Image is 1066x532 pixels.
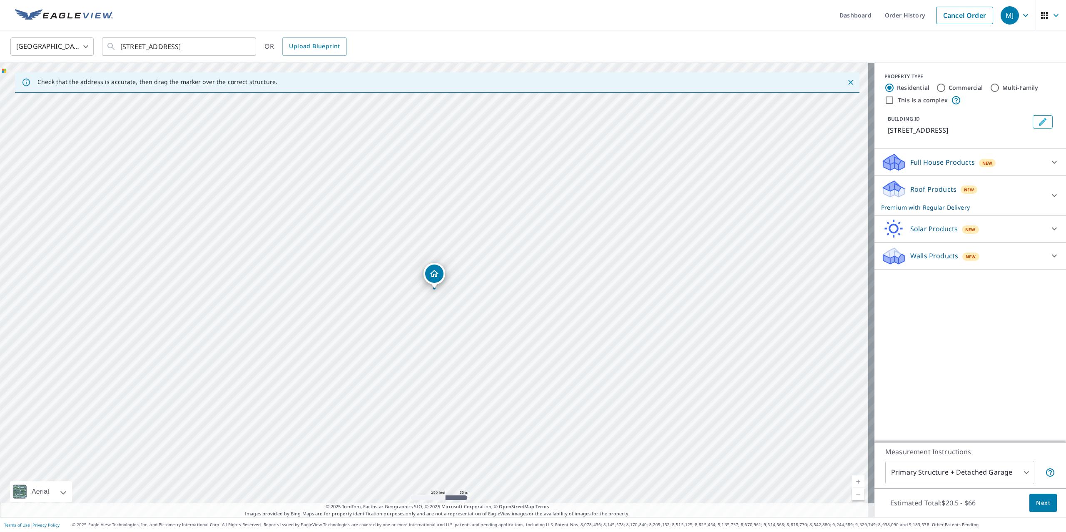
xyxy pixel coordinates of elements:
label: Residential [897,84,929,92]
label: This is a complex [898,96,948,104]
div: Aerial [29,481,52,502]
p: Estimated Total: $20.5 - $66 [884,494,982,512]
span: New [965,226,976,233]
div: Dropped pin, building 1, Residential property, 901 Cattle Scales Rd Waynesboro, VA 22980 [423,263,445,289]
div: Full House ProductsNew [881,152,1059,172]
div: Solar ProductsNew [881,219,1059,239]
p: Measurement Instructions [885,447,1055,457]
p: Roof Products [910,184,956,194]
div: Walls ProductsNew [881,246,1059,266]
a: Cancel Order [936,7,993,24]
button: Close [845,77,856,88]
span: Next [1036,498,1050,508]
a: Current Level 17, Zoom In [852,475,864,488]
img: EV Logo [15,9,113,22]
p: Premium with Regular Delivery [881,203,1044,212]
p: © 2025 Eagle View Technologies, Inc. and Pictometry International Corp. All Rights Reserved. Repo... [72,522,1062,528]
p: BUILDING ID [888,115,920,122]
p: [STREET_ADDRESS] [888,125,1029,135]
div: PROPERTY TYPE [884,73,1056,80]
span: New [966,253,976,260]
p: Full House Products [910,157,975,167]
span: Upload Blueprint [289,41,340,52]
div: [GEOGRAPHIC_DATA] [10,35,94,58]
a: OpenStreetMap [499,503,534,510]
a: Upload Blueprint [282,37,346,56]
label: Commercial [949,84,983,92]
div: OR [264,37,347,56]
p: Walls Products [910,251,958,261]
a: Current Level 17, Zoom Out [852,488,864,500]
span: New [964,186,974,193]
button: Next [1029,494,1057,512]
p: Check that the address is accurate, then drag the marker over the correct structure. [37,78,277,86]
div: Primary Structure + Detached Garage [885,461,1034,484]
a: Terms of Use [4,522,30,528]
span: New [982,160,993,166]
div: Aerial [10,481,72,502]
div: Roof ProductsNewPremium with Regular Delivery [881,179,1059,212]
p: Solar Products [910,224,958,234]
label: Multi-Family [1002,84,1039,92]
span: Your report will include the primary structure and a detached garage if one exists. [1045,468,1055,478]
a: Privacy Policy [32,522,60,528]
p: | [4,522,60,527]
button: Edit building 1 [1033,115,1053,129]
a: Terms [535,503,549,510]
input: Search by address or latitude-longitude [120,35,239,58]
div: MJ [1001,6,1019,25]
span: © 2025 TomTom, Earthstar Geographics SIO, © 2025 Microsoft Corporation, © [326,503,549,510]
